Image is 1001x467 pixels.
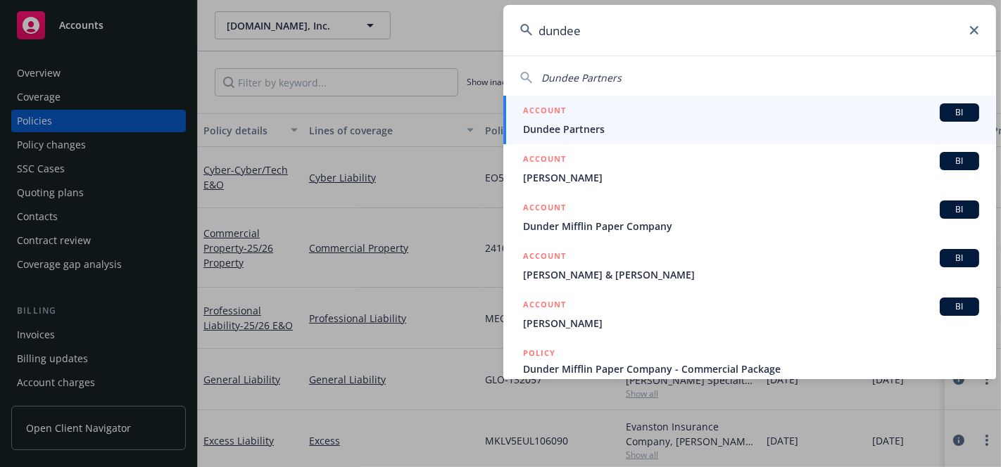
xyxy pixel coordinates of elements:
span: Dunder Mifflin Paper Company [523,219,979,233]
a: ACCOUNTBI[PERSON_NAME] & [PERSON_NAME] [503,241,996,290]
h5: ACCOUNT [523,298,566,314]
span: Dundee Partners [541,71,622,84]
span: BI [945,155,974,167]
span: BI [945,300,974,313]
span: To be assigned - Dunder Mifflin Paper Company - [DATE] 1699549140475, [DATE]-[DATE] [523,376,979,391]
span: Dunder Mifflin Paper Company - Commercial Package [523,362,979,376]
a: ACCOUNTBI[PERSON_NAME] [503,144,996,193]
span: [PERSON_NAME] [523,170,979,185]
span: BI [945,106,974,119]
a: ACCOUNTBI[PERSON_NAME] [503,290,996,338]
h5: ACCOUNT [523,249,566,266]
span: BI [945,203,974,216]
input: Search... [503,5,996,56]
a: ACCOUNTBIDundee Partners [503,96,996,144]
span: [PERSON_NAME] & [PERSON_NAME] [523,267,979,282]
span: BI [945,252,974,264]
span: Dundee Partners [523,122,979,136]
h5: ACCOUNT [523,152,566,169]
h5: ACCOUNT [523,103,566,120]
a: POLICYDunder Mifflin Paper Company - Commercial PackageTo be assigned - Dunder Mifflin Paper Comp... [503,338,996,399]
h5: ACCOUNT [523,200,566,217]
h5: POLICY [523,346,555,360]
span: [PERSON_NAME] [523,316,979,331]
a: ACCOUNTBIDunder Mifflin Paper Company [503,193,996,241]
